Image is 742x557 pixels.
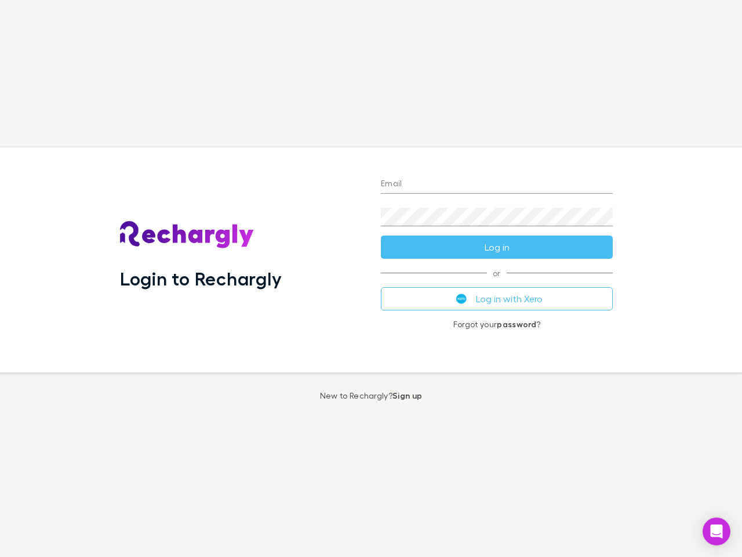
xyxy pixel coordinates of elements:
button: Log in with Xero [381,287,613,310]
h1: Login to Rechargly [120,267,282,290]
p: New to Rechargly? [320,391,423,400]
a: password [497,319,536,329]
a: Sign up [392,390,422,400]
img: Xero's logo [456,294,467,304]
img: Rechargly's Logo [120,221,254,249]
span: or [381,273,613,273]
p: Forgot your ? [381,320,613,329]
button: Log in [381,236,613,259]
div: Open Intercom Messenger [703,518,730,545]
